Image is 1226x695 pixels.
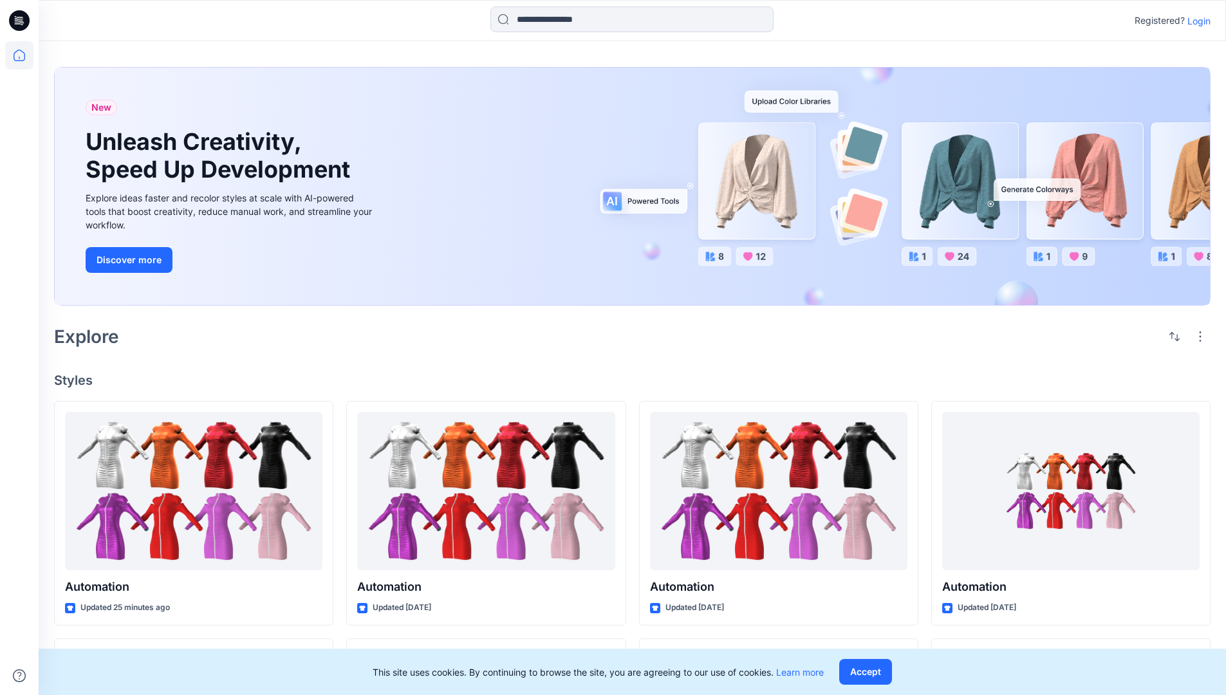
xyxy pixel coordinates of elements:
[650,412,907,571] a: Automation
[665,601,724,615] p: Updated [DATE]
[91,100,111,115] span: New
[65,578,322,596] p: Automation
[86,247,375,273] a: Discover more
[54,373,1211,388] h4: Styles
[650,578,907,596] p: Automation
[1135,13,1185,28] p: Registered?
[1187,14,1211,28] p: Login
[776,667,824,678] a: Learn more
[373,601,431,615] p: Updated [DATE]
[958,601,1016,615] p: Updated [DATE]
[54,326,119,347] h2: Explore
[357,578,615,596] p: Automation
[357,412,615,571] a: Automation
[942,578,1200,596] p: Automation
[373,665,824,679] p: This site uses cookies. By continuing to browse the site, you are agreeing to our use of cookies.
[839,659,892,685] button: Accept
[86,128,356,183] h1: Unleash Creativity, Speed Up Development
[80,601,170,615] p: Updated 25 minutes ago
[942,412,1200,571] a: Automation
[86,247,172,273] button: Discover more
[65,412,322,571] a: Automation
[86,191,375,232] div: Explore ideas faster and recolor styles at scale with AI-powered tools that boost creativity, red...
